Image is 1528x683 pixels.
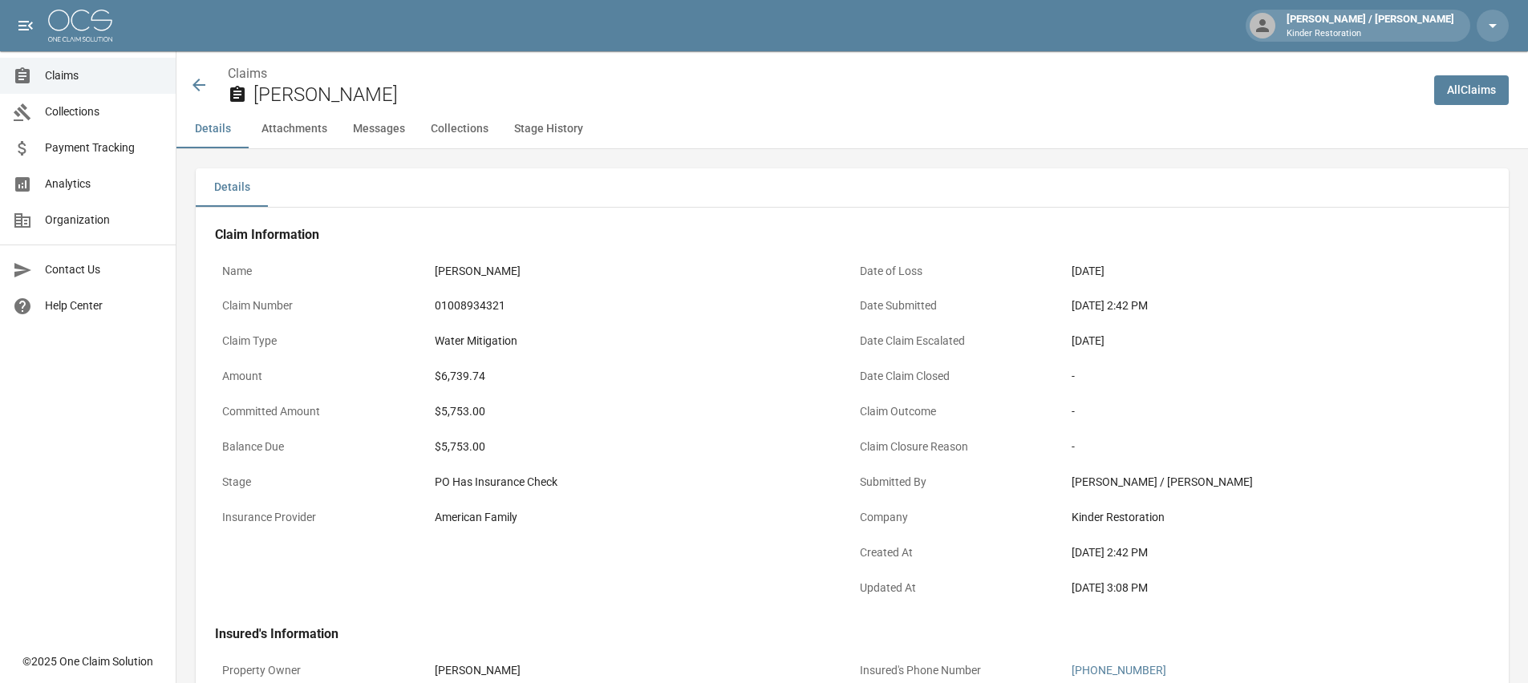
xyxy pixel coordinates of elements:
[853,502,1065,533] p: Company
[45,103,163,120] span: Collections
[435,509,845,526] div: American Family
[253,83,1421,107] h2: [PERSON_NAME]
[45,261,163,278] span: Contact Us
[853,396,1065,427] p: Claim Outcome
[45,212,163,228] span: Organization
[853,467,1065,498] p: Submitted By
[10,10,42,42] button: open drawer
[1072,333,1482,350] div: [DATE]
[1280,11,1461,40] div: [PERSON_NAME] / [PERSON_NAME]
[45,297,163,314] span: Help Center
[215,431,428,463] p: Balance Due
[853,290,1065,321] p: Date Submitted
[435,368,845,385] div: $6,739.74
[853,256,1065,287] p: Date of Loss
[22,653,153,669] div: © 2025 One Claim Solution
[853,572,1065,604] p: Updated At
[196,168,1509,207] div: details tabs
[1072,509,1482,526] div: Kinder Restoration
[435,438,845,455] div: $5,753.00
[196,168,268,207] button: Details
[853,537,1065,568] p: Created At
[215,626,1489,642] h4: Insured's Information
[45,176,163,192] span: Analytics
[1287,27,1454,41] p: Kinder Restoration
[215,227,1489,243] h4: Claim Information
[228,64,1421,83] nav: breadcrumb
[1072,474,1482,491] div: [PERSON_NAME] / [PERSON_NAME]
[1434,75,1509,105] a: AllClaims
[48,10,112,42] img: ocs-logo-white-transparent.png
[176,110,249,148] button: Details
[215,256,428,287] p: Name
[45,139,163,156] span: Payment Tracking
[215,361,428,392] p: Amount
[1072,664,1166,677] a: [PHONE_NUMBER]
[1072,580,1482,596] div: [DATE] 3:08 PM
[215,467,428,498] p: Stage
[215,290,428,321] p: Claim Number
[1072,297,1482,314] div: [DATE] 2:42 PM
[435,263,845,280] div: [PERSON_NAME]
[215,502,428,533] p: Insurance Provider
[215,325,428,357] p: Claim Type
[45,67,163,84] span: Claims
[435,297,845,314] div: 01008934321
[435,403,845,420] div: $5,753.00
[435,474,845,491] div: PO Has Insurance Check
[435,333,845,350] div: Water Mitigation
[435,662,845,679] div: [PERSON_NAME]
[340,110,418,148] button: Messages
[1072,438,1482,455] div: -
[1072,263,1482,280] div: [DATE]
[249,110,340,148] button: Attachments
[418,110,501,148] button: Collections
[501,110,596,148] button: Stage History
[176,110,1528,148] div: anchor tabs
[1072,403,1482,420] div: -
[215,396,428,427] p: Committed Amount
[853,325,1065,357] p: Date Claim Escalated
[1072,368,1482,385] div: -
[853,431,1065,463] p: Claim Closure Reason
[853,361,1065,392] p: Date Claim Closed
[228,66,267,81] a: Claims
[1072,544,1482,561] div: [DATE] 2:42 PM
